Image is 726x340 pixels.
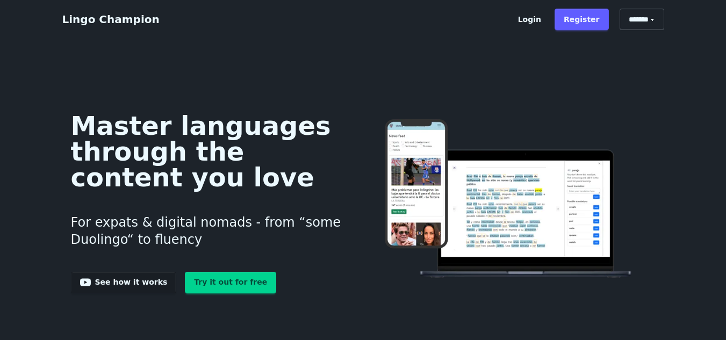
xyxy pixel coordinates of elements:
a: See how it works [71,272,177,293]
img: Learn languages online [363,119,655,280]
a: Register [555,9,609,30]
a: Lingo Champion [62,13,160,26]
h3: For expats & digital nomads - from “some Duolingo“ to fluency [71,201,347,261]
a: Try it out for free [185,272,276,293]
h1: Master languages through the content you love [71,113,347,190]
a: Login [509,9,550,30]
